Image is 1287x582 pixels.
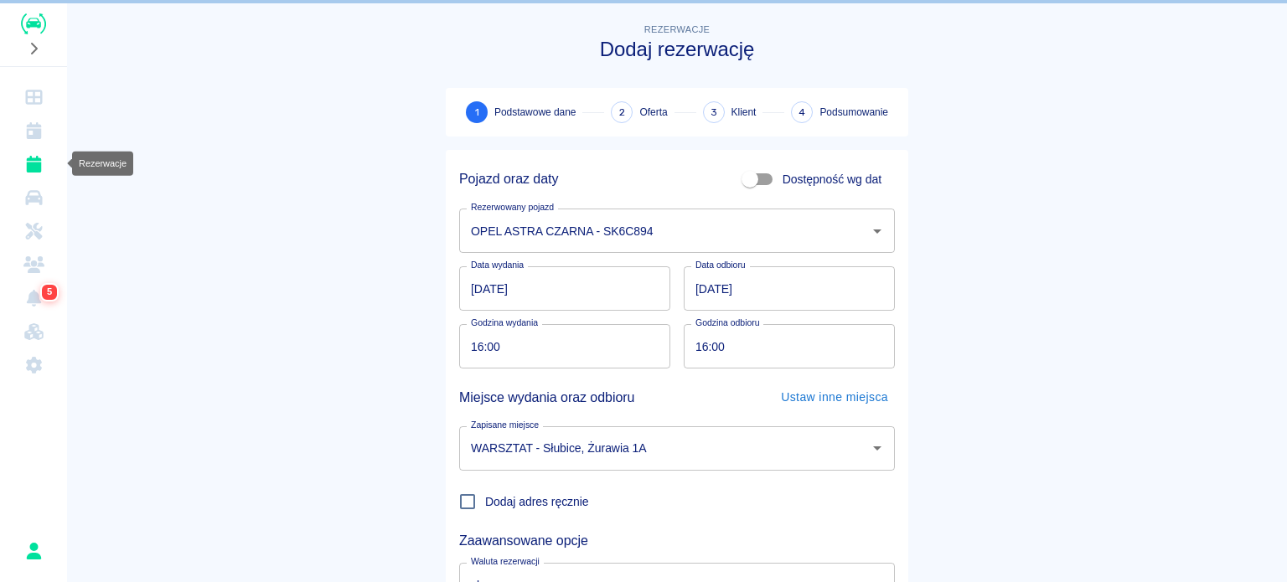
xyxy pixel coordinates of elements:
[731,105,757,120] span: Klient
[494,105,576,120] span: Podstawowe dane
[7,315,60,348] a: Widget WWW
[471,555,540,568] label: Waluta rezerwacji
[7,248,60,281] a: Klienci
[459,266,670,311] input: DD.MM.YYYY
[695,259,746,271] label: Data odbioru
[684,266,895,311] input: DD.MM.YYYY
[644,24,710,34] span: Rezerwacje
[44,284,55,301] span: 5
[459,324,659,368] input: hh:mm
[7,348,60,382] a: Ustawienia
[7,147,60,181] a: Rezerwacje
[819,105,888,120] span: Podsumowanie
[695,317,760,329] label: Godzina odbioru
[471,201,554,214] label: Rezerwowany pojazd
[619,104,625,121] span: 2
[471,259,524,271] label: Data wydania
[7,281,60,315] a: Powiadomienia
[16,533,51,569] button: Rafał Płaza
[72,152,133,176] div: Rezerwacje
[485,493,589,511] span: Dodaj adres ręcznie
[459,171,558,188] h5: Pojazd oraz daty
[459,533,895,549] h5: Zaawansowane opcje
[471,317,538,329] label: Godzina wydania
[7,114,60,147] a: Kalendarz
[459,383,634,413] h5: Miejsce wydania oraz odbioru
[475,104,479,121] span: 1
[866,219,889,243] button: Otwórz
[783,171,881,188] span: Dostępność wg dat
[7,214,60,248] a: Serwisy
[7,80,60,114] a: Dashboard
[866,436,889,460] button: Otwórz
[799,104,805,121] span: 4
[711,104,717,121] span: 3
[684,324,883,368] input: hh:mm
[21,13,46,34] img: Renthelp
[446,38,908,61] h3: Dodaj rezerwację
[471,419,539,431] label: Zapisane miejsce
[774,382,895,413] button: Ustaw inne miejsca
[639,105,667,120] span: Oferta
[7,181,60,214] a: Flota
[21,38,46,59] button: Rozwiń nawigację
